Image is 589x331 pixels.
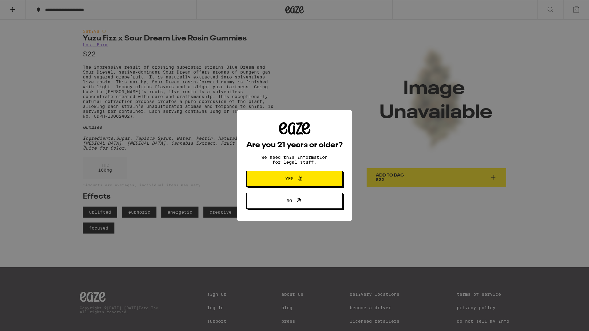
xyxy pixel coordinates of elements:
[246,171,343,187] button: Yes
[246,193,343,209] button: No
[287,199,292,203] span: No
[246,142,343,149] h2: Are you 21 years or older?
[285,177,294,181] span: Yes
[256,155,333,165] p: We need this information for legal stuff.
